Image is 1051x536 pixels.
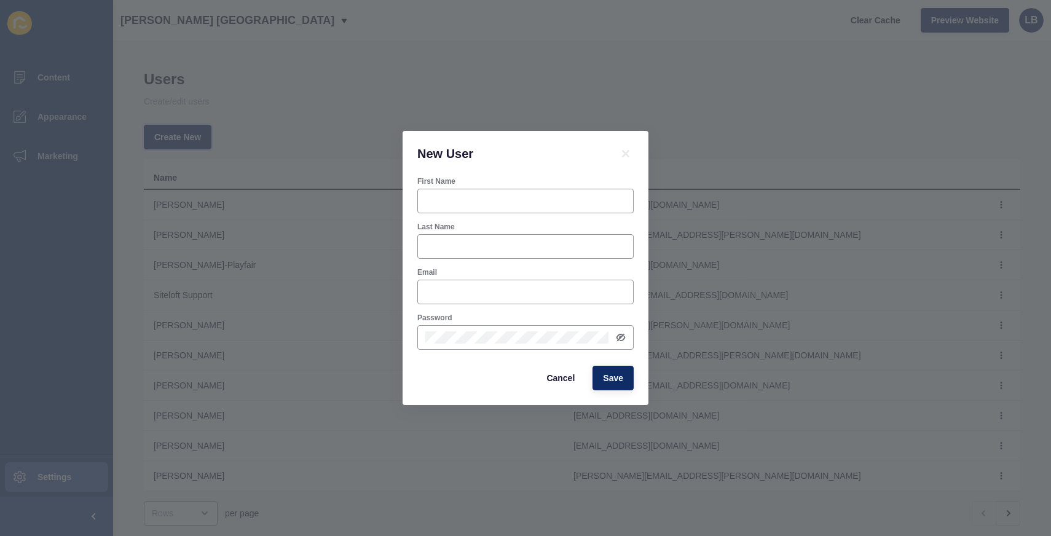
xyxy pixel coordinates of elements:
[417,313,452,323] label: Password
[417,222,455,232] label: Last Name
[536,366,585,390] button: Cancel
[603,372,623,384] span: Save
[417,146,603,162] h1: New User
[546,372,575,384] span: Cancel
[417,267,437,277] label: Email
[417,176,455,186] label: First Name
[592,366,634,390] button: Save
